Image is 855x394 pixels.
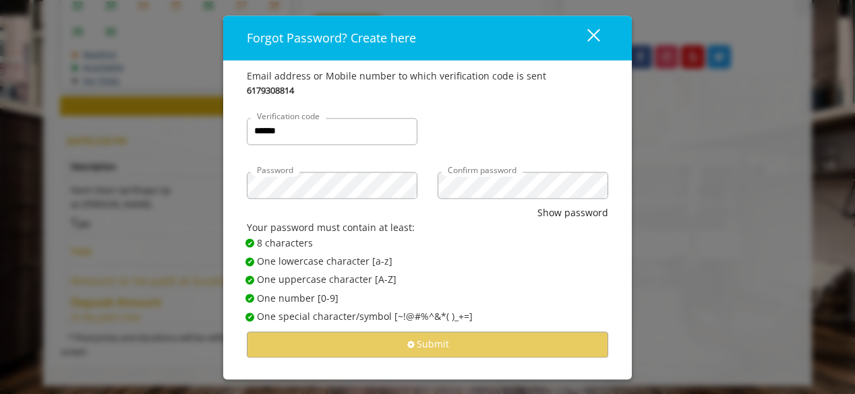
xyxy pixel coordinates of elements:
span: ✔ [247,275,253,286]
span: 8 characters [257,236,313,251]
span: One number [0-9] [257,291,338,306]
button: Show password [537,205,608,220]
span: ✔ [247,312,253,323]
b: 6179308814 [247,84,294,98]
input: Password [247,172,417,199]
span: One special character/symbol [~!@#%^&*( )_+=] [257,310,473,325]
input: Verification code [247,118,417,145]
div: Your password must contain at least: [247,221,608,236]
span: Forgot Password? Create here [247,30,416,46]
div: Email address or Mobile number to which verification code is sent [247,69,608,84]
label: Confirm password [441,164,523,176]
span: ✔ [247,257,253,267]
div: close dialog [572,28,599,48]
label: Password [250,164,300,176]
span: ✔ [247,238,253,249]
span: One lowercase character [a-z] [257,254,392,269]
input: Confirm password [438,172,608,199]
label: Verification code [250,110,326,123]
span: One uppercase character [A-Z] [257,273,396,288]
button: close dialog [562,24,608,52]
button: Submit [247,331,608,358]
span: ✔ [247,293,253,304]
